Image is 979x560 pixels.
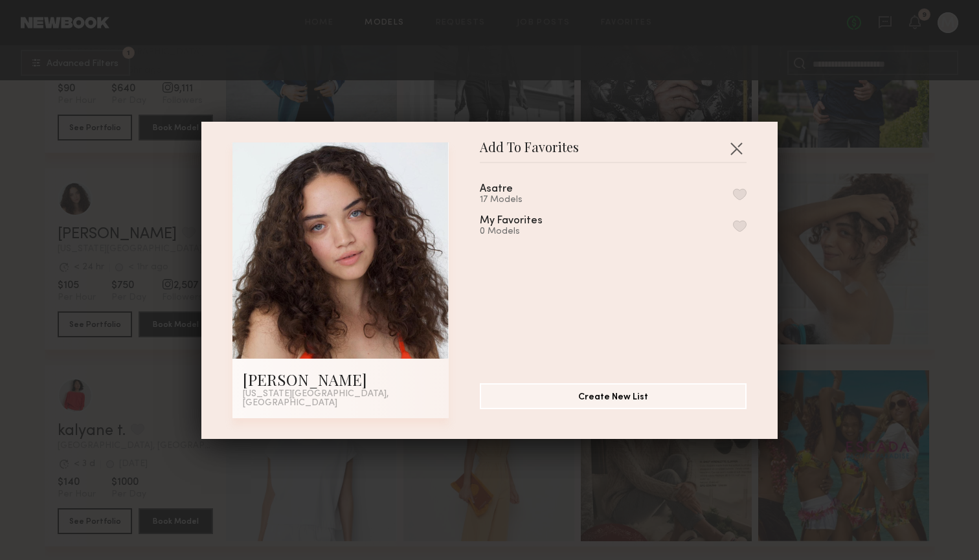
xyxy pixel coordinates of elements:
[480,142,579,162] span: Add To Favorites
[480,195,544,205] div: 17 Models
[243,390,438,408] div: [US_STATE][GEOGRAPHIC_DATA], [GEOGRAPHIC_DATA]
[243,369,438,390] div: [PERSON_NAME]
[726,138,747,159] button: Close
[480,216,543,227] div: My Favorites
[480,184,513,195] div: Asatre
[480,227,574,237] div: 0 Models
[480,383,747,409] button: Create New List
